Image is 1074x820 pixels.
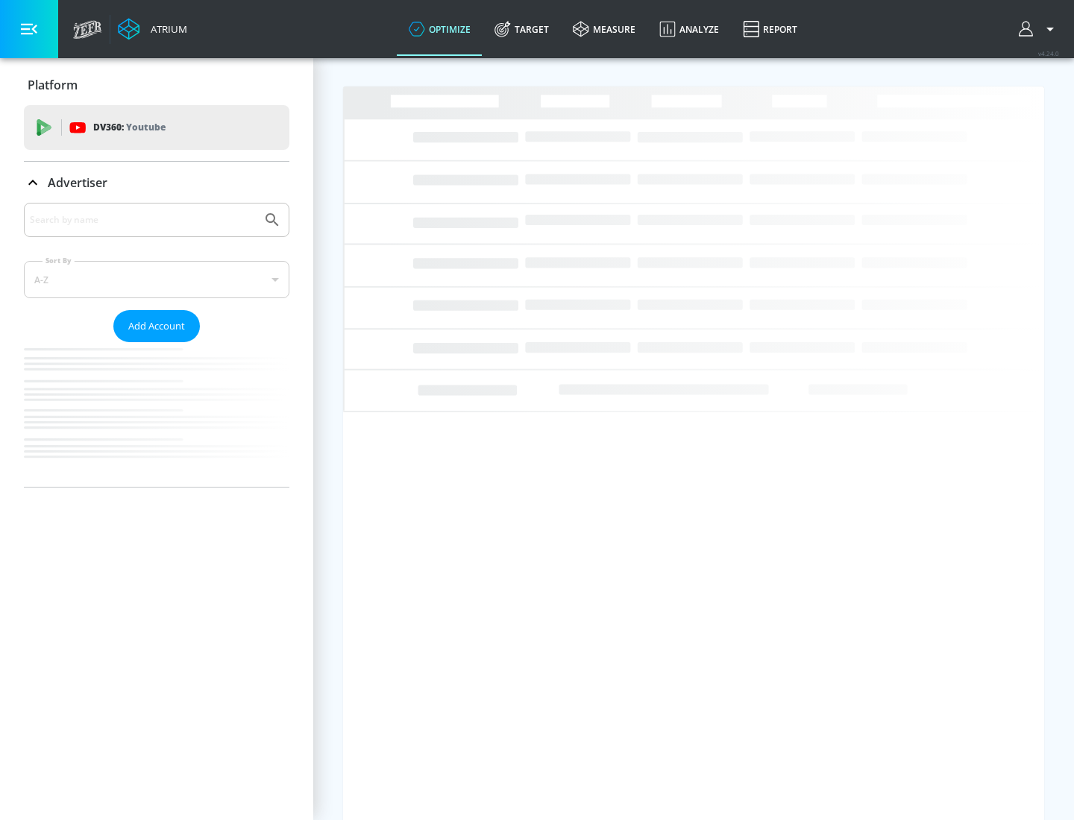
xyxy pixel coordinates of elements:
p: Platform [28,77,78,93]
div: Advertiser [24,203,289,487]
div: Advertiser [24,162,289,204]
p: Youtube [126,119,166,135]
label: Sort By [43,256,75,265]
span: v 4.24.0 [1038,49,1059,57]
span: Add Account [128,318,185,335]
a: Atrium [118,18,187,40]
div: DV360: Youtube [24,105,289,150]
input: Search by name [30,210,256,230]
a: measure [561,2,647,56]
a: Target [483,2,561,56]
div: A-Z [24,261,289,298]
div: Platform [24,64,289,106]
a: Analyze [647,2,731,56]
button: Add Account [113,310,200,342]
a: optimize [397,2,483,56]
p: DV360: [93,119,166,136]
p: Advertiser [48,174,107,191]
div: Atrium [145,22,187,36]
nav: list of Advertiser [24,342,289,487]
a: Report [731,2,809,56]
